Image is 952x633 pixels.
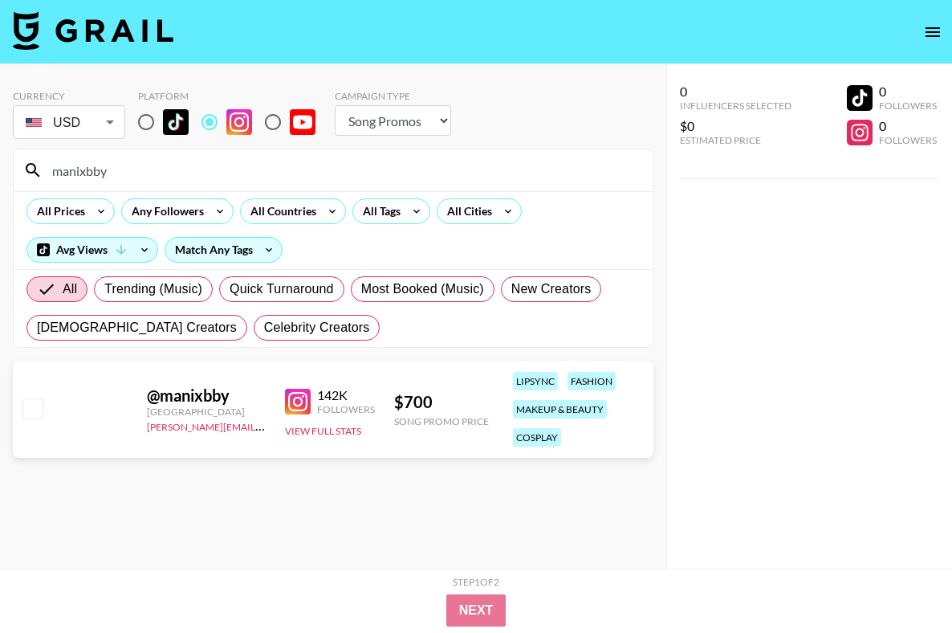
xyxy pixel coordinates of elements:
div: Campaign Type [335,90,451,102]
div: Followers [879,100,937,112]
span: Quick Turnaround [230,280,334,299]
div: Followers [879,134,937,146]
button: open drawer [917,16,949,48]
div: Currency [13,90,125,102]
div: Any Followers [122,199,207,223]
div: Followers [317,403,375,415]
div: @ manixbby [147,386,266,406]
div: 0 [879,118,937,134]
div: $0 [680,118,791,134]
input: Search by User Name [43,157,643,183]
div: Song Promo Price [394,415,489,427]
div: fashion [568,372,616,390]
iframe: Drift Widget Chat Controller [872,553,933,614]
span: New Creators [511,280,592,299]
div: 0 [680,84,791,100]
div: Step 1 of 2 [453,576,499,588]
button: Next [446,594,507,627]
div: Platform [138,90,328,102]
span: Most Booked (Music) [361,280,484,299]
button: View Full Stats [285,425,361,437]
a: [PERSON_NAME][EMAIL_ADDRESS][DOMAIN_NAME] [147,418,384,433]
span: Trending (Music) [104,280,202,299]
div: lipsync [513,372,558,390]
img: TikTok [163,109,189,135]
span: All [63,280,77,299]
div: All Prices [27,199,88,223]
img: Instagram [226,109,252,135]
div: makeup & beauty [513,400,607,419]
img: Grail Talent [13,11,173,50]
div: USD [16,108,122,137]
div: All Cities [437,199,495,223]
div: cosplay [513,428,561,447]
div: Estimated Price [680,134,791,146]
img: YouTube [290,109,315,135]
div: $ 700 [394,392,489,412]
div: [GEOGRAPHIC_DATA] [147,406,266,418]
div: 0 [879,84,937,100]
span: Celebrity Creators [264,318,370,337]
div: All Countries [241,199,319,223]
div: Influencers Selected [680,100,791,112]
div: Match Any Tags [165,238,282,262]
img: Instagram [285,389,311,415]
div: Avg Views [27,238,157,262]
div: 142K [317,387,375,403]
div: All Tags [353,199,404,223]
span: [DEMOGRAPHIC_DATA] Creators [37,318,237,337]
